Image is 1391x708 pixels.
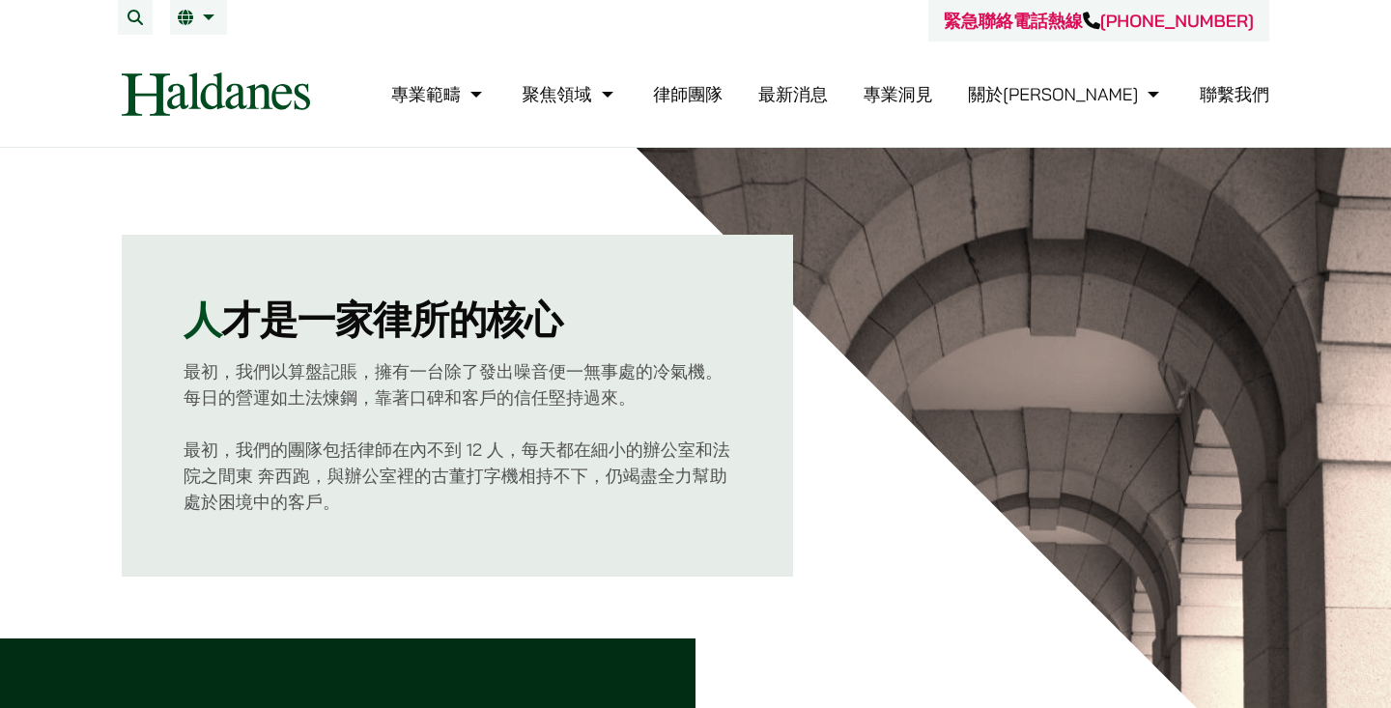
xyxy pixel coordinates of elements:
[184,358,731,411] p: 最初，我們以算盤記賬，擁有一台除了發出噪音便一無事處的冷氣機。每日的營運如土法煉鋼，靠著口碑和客戶的信任堅持過來。
[184,295,221,345] mark: 人
[523,83,618,105] a: 聚焦領域
[653,83,723,105] a: 律師團隊
[184,437,731,515] p: 最初，我們的團隊包括律師在內不到 12 人，每天都在細小的辦公室和法院之間東 奔西跑，與辦公室裡的古董打字機相持不下，仍竭盡全力幫助處於困境中的客戶。
[864,83,933,105] a: 專業洞見
[968,83,1164,105] a: 關於何敦
[184,297,731,343] h2: 才是一家律所的核心
[944,10,1254,32] a: 緊急聯絡電話熱線[PHONE_NUMBER]
[758,83,828,105] a: 最新消息
[391,83,487,105] a: 專業範疇
[1200,83,1269,105] a: 聯繫我們
[178,10,219,25] a: 繁
[122,72,310,116] img: Logo of Haldanes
